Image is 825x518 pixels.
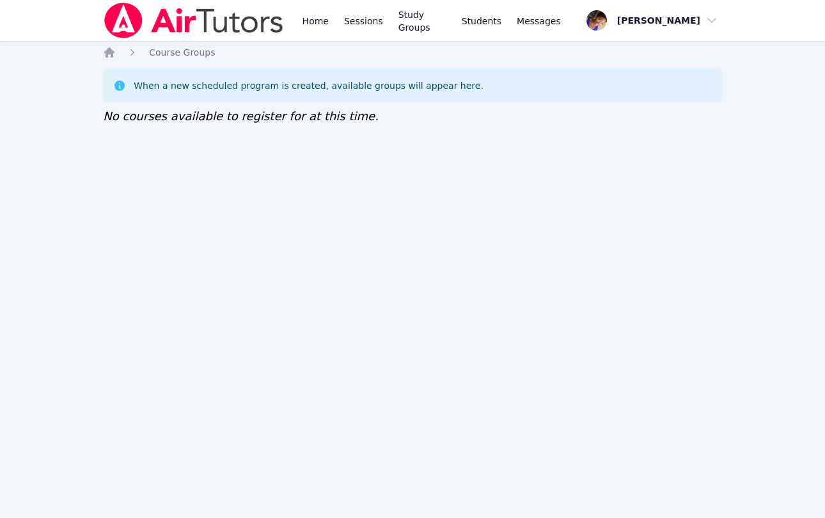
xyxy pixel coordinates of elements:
[134,79,483,92] div: When a new scheduled program is created, available groups will appear here.
[149,47,215,58] span: Course Groups
[149,46,215,59] a: Course Groups
[103,3,284,38] img: Air Tutors
[103,46,722,59] nav: Breadcrumb
[103,109,379,123] span: No courses available to register for at this time.
[517,15,561,27] span: Messages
